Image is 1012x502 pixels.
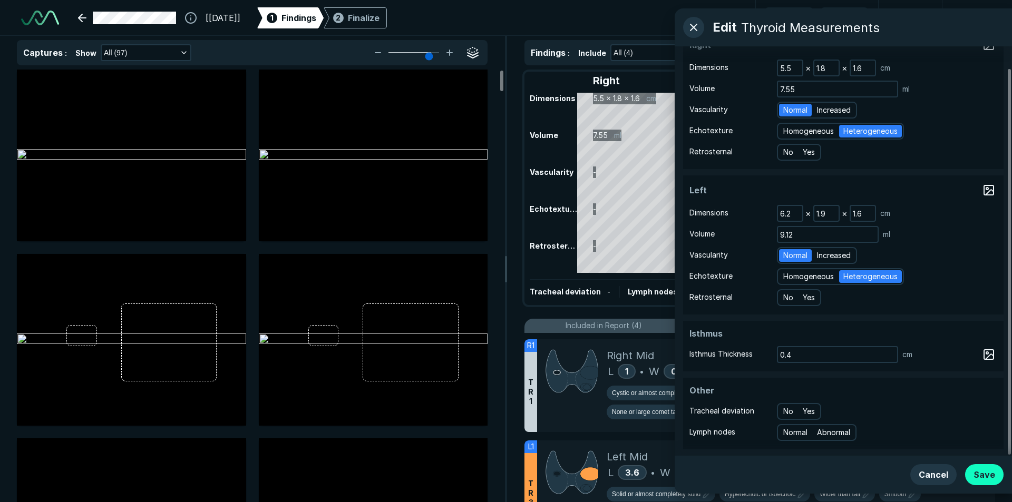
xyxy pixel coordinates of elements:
[528,441,534,452] span: L1
[625,366,628,377] span: 1
[546,348,598,395] img: +x+az3AAAABklEQVQDAPGOAiEdTF76AAAAAElFTkSuQmCC
[21,11,59,25] img: See-Mode Logo
[689,228,715,240] span: Volume
[530,287,601,296] span: Tracheal deviation
[910,464,957,485] button: Cancel
[783,406,793,417] span: No
[625,467,639,478] span: 3.6
[651,466,655,479] span: •
[803,206,813,221] div: ×
[689,62,728,73] span: Dimensions
[803,406,815,417] span: Yes
[883,229,890,240] span: ml
[880,62,890,74] span: cm
[612,388,706,398] span: Cystic or almost completely cystic
[689,249,728,261] span: Vascularity
[817,427,850,438] span: Abnormal
[820,489,860,499] span: Wider than tall
[689,184,768,196] span: Left
[803,292,815,303] span: Yes
[281,12,316,24] span: Findings
[840,61,850,75] div: ×
[608,465,614,480] span: L
[741,20,880,35] div: Thyroid Measurements
[689,384,768,397] span: Other
[713,18,737,37] span: Edit
[649,363,659,379] span: W
[902,83,910,95] span: ml
[628,287,678,296] span: Lymph nodes
[578,47,606,58] span: Include
[17,6,63,29] a: See-Mode Logo
[65,48,67,57] span: :
[75,47,96,58] span: Show
[206,12,240,24] span: [[DATE]]
[689,348,753,360] span: Isthmus Thickness
[843,271,898,282] span: Heterogeneous
[546,449,598,496] img: SAAAABklEQVQDAGeMCSFlF+0nAAAAAElFTkSuQmCC
[725,489,795,499] span: Hyperechoic or isoechoic
[951,7,995,28] button: avatar-name
[527,340,534,351] span: R1
[783,125,834,137] span: Homogeneous
[348,12,379,24] div: Finalize
[528,378,533,406] span: T R 1
[965,464,1004,485] button: Save
[783,250,807,261] span: Normal
[640,365,644,378] span: •
[689,291,733,303] span: Retrosternal
[607,348,654,363] span: Right Mid
[524,339,995,432] li: R1TR1Right MidL1•W0.7•H0.5cm
[764,7,814,28] button: Undo
[23,47,63,58] span: Captures
[689,146,733,158] span: Retrosternal
[689,426,735,438] span: Lymph nodes
[607,287,610,296] span: -
[612,489,700,499] span: Solid or almost completely solid
[671,366,685,377] span: 0.7
[104,47,127,58] span: All (97)
[884,489,906,499] span: Smooth
[607,449,648,465] span: Left Mid
[568,48,570,57] span: :
[843,125,898,137] span: Heterogeneous
[566,320,642,331] span: Included in Report (4)
[840,206,850,221] div: ×
[608,363,614,379] span: L
[820,7,869,28] button: Redo
[689,83,715,94] span: Volume
[689,327,768,340] span: Isthmus
[902,349,912,360] span: cm
[689,104,728,115] span: Vascularity
[270,12,274,23] span: 1
[783,146,793,158] span: No
[689,125,733,136] span: Echotexture
[689,270,733,282] span: Echotexture
[803,146,815,158] span: Yes
[803,61,813,75] div: ×
[817,104,851,116] span: Increased
[783,104,807,116] span: Normal
[817,250,851,261] span: Increased
[531,47,566,58] span: Findings
[612,407,703,417] span: None or large comet tail artifacts
[336,12,340,23] span: 2
[324,7,387,28] div: 2Finalize
[257,7,324,28] div: 1Findings
[783,292,793,303] span: No
[614,47,633,58] span: All (4)
[689,405,754,417] span: Tracheal deviation
[783,427,807,438] span: Normal
[689,207,728,219] span: Dimensions
[660,465,670,480] span: W
[880,208,890,219] span: cm
[783,271,834,282] span: Homogeneous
